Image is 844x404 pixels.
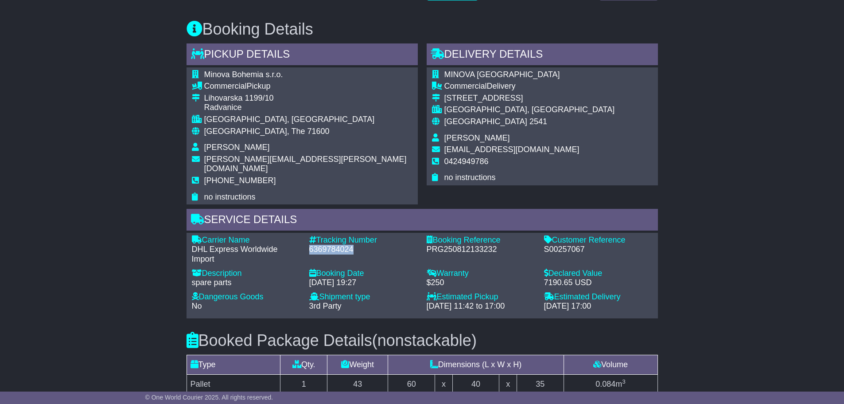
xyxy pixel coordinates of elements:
td: 1 [280,374,327,394]
span: Commercial [444,82,487,90]
span: 2541 [529,117,547,126]
span: 3rd Party [309,302,342,310]
td: x [499,374,517,394]
td: 60 [388,374,435,394]
div: [GEOGRAPHIC_DATA], [GEOGRAPHIC_DATA] [204,115,412,125]
span: [GEOGRAPHIC_DATA] [444,117,527,126]
span: no instructions [204,192,256,201]
div: Declared Value [544,269,653,278]
div: Shipment type [309,292,418,302]
span: 71600 [307,127,330,136]
span: Commercial [204,82,247,90]
div: spare parts [192,278,300,288]
sup: 3 [622,378,626,385]
div: Pickup [204,82,412,91]
td: Type [187,355,280,374]
div: Delivery [444,82,615,91]
h3: Booked Package Details [187,332,658,349]
td: Qty. [280,355,327,374]
div: Estimated Delivery [544,292,653,302]
div: Delivery Details [427,43,658,67]
div: Lihovarska 1199/10 [204,94,412,103]
span: (nonstackable) [372,331,477,349]
div: [DATE] 17:00 [544,302,653,311]
td: Pallet [187,374,280,394]
div: [DATE] 19:27 [309,278,418,288]
div: [DATE] 11:42 to 17:00 [427,302,535,311]
span: No [192,302,202,310]
td: x [435,374,452,394]
td: 35 [517,374,564,394]
div: [GEOGRAPHIC_DATA], [GEOGRAPHIC_DATA] [444,105,615,115]
span: © One World Courier 2025. All rights reserved. [145,394,273,401]
td: 43 [327,374,388,394]
span: 0.084 [595,380,615,388]
div: DHL Express Worldwide Import [192,245,300,264]
div: Tracking Number [309,235,418,245]
div: PRG250812133232 [427,245,535,255]
div: [STREET_ADDRESS] [444,94,615,103]
div: Warranty [427,269,535,278]
span: MINOVA [GEOGRAPHIC_DATA] [444,70,560,79]
div: Service Details [187,209,658,233]
td: Dimensions (L x W x H) [388,355,564,374]
div: Estimated Pickup [427,292,535,302]
span: 0424949786 [444,157,489,166]
span: [GEOGRAPHIC_DATA], The [204,127,305,136]
div: 7190.65 USD [544,278,653,288]
td: m [564,374,657,394]
td: Volume [564,355,657,374]
span: [EMAIL_ADDRESS][DOMAIN_NAME] [444,145,580,154]
div: Radvanice [204,103,412,113]
span: Minova Bohemia s.r.o. [204,70,283,79]
span: [PHONE_NUMBER] [204,176,276,185]
td: 40 [452,374,499,394]
span: [PERSON_NAME] [204,143,270,152]
div: Booking Reference [427,235,535,245]
span: [PERSON_NAME] [444,133,510,142]
div: Description [192,269,300,278]
div: Customer Reference [544,235,653,245]
div: S00257067 [544,245,653,255]
div: 6369784024 [309,245,418,255]
div: Carrier Name [192,235,300,245]
span: no instructions [444,173,496,182]
div: Pickup Details [187,43,418,67]
div: Dangerous Goods [192,292,300,302]
td: Weight [327,355,388,374]
h3: Booking Details [187,20,658,38]
div: $250 [427,278,535,288]
span: [PERSON_NAME][EMAIL_ADDRESS][PERSON_NAME][DOMAIN_NAME] [204,155,407,173]
div: Booking Date [309,269,418,278]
